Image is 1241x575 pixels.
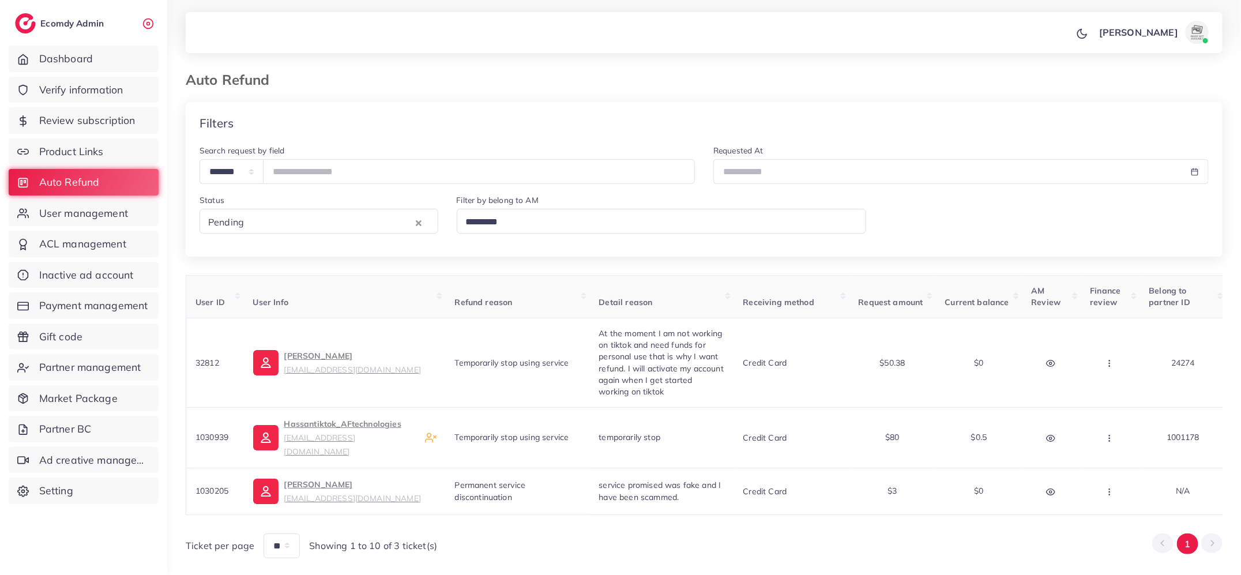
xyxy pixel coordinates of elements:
span: Product Links [39,144,104,159]
span: At the moment I am not working on tiktok and need funds for personal use that is why I want refun... [599,328,724,397]
p: Credit card [743,484,787,498]
a: [PERSON_NAME]avatar [1093,21,1213,44]
span: Gift code [39,329,82,344]
span: service promised was fake and I have been scammed. [599,480,721,502]
small: [EMAIL_ADDRESS][DOMAIN_NAME] [284,433,355,456]
a: Inactive ad account [9,262,159,288]
span: Pending [206,214,246,231]
span: 24274 [1171,358,1195,368]
img: avatar [1186,21,1209,44]
span: Permanent service discontinuation [455,480,526,502]
span: Belong to partner ID [1149,285,1191,307]
a: ACL management [9,231,159,257]
p: Credit card [743,431,787,445]
span: Finance review [1090,285,1121,307]
a: Gift code [9,324,159,350]
a: Partner BC [9,416,159,442]
span: Review subscription [39,113,136,128]
span: Request amount [859,297,923,307]
span: Temporarily stop using service [455,358,569,368]
span: $3 [887,486,897,496]
span: Ad creative management [39,453,150,468]
span: temporarily stop [599,432,661,442]
ul: Pagination [1152,533,1223,555]
span: User management [39,206,128,221]
img: ic-user-info.36bf1079.svg [253,350,279,375]
a: Auto Refund [9,169,159,196]
img: ic-user-info.36bf1079.svg [253,425,279,450]
span: 1001178 [1167,432,1199,442]
span: 1030939 [195,432,228,442]
span: Receiving method [743,297,815,307]
h3: Auto Refund [186,72,279,88]
a: Hassantiktok_AFtechnologies[EMAIL_ADDRESS][DOMAIN_NAME] [253,417,416,459]
span: Auto Refund [39,175,100,190]
span: Payment management [39,298,148,313]
span: Verify information [39,82,123,97]
a: Verify information [9,77,159,103]
span: Current balance [945,297,1009,307]
img: logo [15,13,36,33]
span: $0 [974,486,983,496]
a: Product Links [9,138,159,165]
label: Status [200,194,224,206]
a: logoEcomdy Admin [15,13,107,33]
p: Credit card [743,356,787,370]
h4: Filters [200,116,234,130]
a: Setting [9,478,159,504]
span: Partner BC [39,422,92,437]
span: Inactive ad account [39,268,134,283]
a: [PERSON_NAME][EMAIL_ADDRESS][DOMAIN_NAME] [253,478,421,505]
p: [PERSON_NAME] [284,349,421,377]
span: N/A [1176,486,1190,496]
span: $80 [885,432,899,442]
small: [EMAIL_ADDRESS][DOMAIN_NAME] [284,364,421,374]
span: $0.5 [971,432,987,442]
label: Filter by belong to AM [457,194,539,206]
span: ACL management [39,236,126,251]
span: Ticket per page [186,539,254,553]
button: Go to page 1 [1177,533,1198,555]
span: Refund reason [455,297,513,307]
p: Hassantiktok_AFtechnologies [284,417,416,459]
span: 32812 [195,358,219,368]
small: [EMAIL_ADDRESS][DOMAIN_NAME] [284,493,421,503]
a: Market Package [9,385,159,412]
button: Clear Selected [416,216,422,229]
span: AM Review [1032,285,1061,307]
span: User Info [253,297,288,307]
a: Ad creative management [9,447,159,473]
input: Search for option [462,213,852,231]
div: Search for option [457,209,867,234]
a: Review subscription [9,107,159,134]
label: Requested At [713,145,764,156]
span: Partner management [39,360,141,375]
span: Showing 1 to 10 of 3 ticket(s) [309,539,437,553]
span: $0 [974,358,983,368]
p: [PERSON_NAME] [1099,25,1178,39]
img: ic-user-info.36bf1079.svg [253,479,279,504]
span: Dashboard [39,51,93,66]
div: Search for option [200,209,438,234]
span: User ID [195,297,225,307]
a: Dashboard [9,46,159,72]
a: Payment management [9,292,159,319]
a: User management [9,200,159,227]
span: Detail reason [599,297,653,307]
span: Setting [39,483,73,498]
span: $50.38 [880,358,905,368]
a: [PERSON_NAME][EMAIL_ADDRESS][DOMAIN_NAME] [253,349,421,377]
span: 1030205 [195,486,228,496]
h2: Ecomdy Admin [40,18,107,29]
label: Search request by field [200,145,285,156]
p: [PERSON_NAME] [284,478,421,505]
span: Market Package [39,391,118,406]
a: Partner management [9,354,159,381]
input: Search for option [247,213,412,231]
span: Temporarily stop using service [455,432,569,442]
